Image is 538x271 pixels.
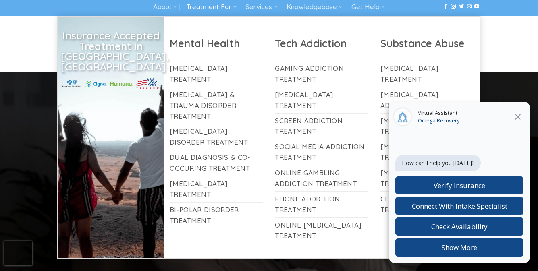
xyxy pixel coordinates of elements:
[380,61,474,87] a: [MEDICAL_DATA] Treatment
[275,139,368,165] a: Social Media Addiction Treatment
[4,241,32,265] iframe: reCAPTCHA
[459,4,464,10] a: Follow on Twitter
[451,4,456,10] a: Follow on Instagram
[443,4,448,10] a: Follow on Facebook
[275,218,368,244] a: Online [MEDICAL_DATA] Treatment
[275,165,368,191] a: Online Gambling Addiction Treatment
[170,61,263,87] a: [MEDICAL_DATA] Treatment
[474,4,479,10] a: Follow on YouTube
[380,87,474,113] a: [MEDICAL_DATA] Addiction Treatment
[380,192,474,217] a: Club Drugs Addiction Treatment
[275,87,368,113] a: [MEDICAL_DATA] Treatment
[380,165,474,191] a: [MEDICAL_DATA] Treatment
[275,37,368,50] h2: Tech Addiction
[170,124,263,150] a: [MEDICAL_DATA] Disorder Treatment
[61,31,161,72] h2: Insurance Accepted Treatment in [GEOGRAPHIC_DATA], [GEOGRAPHIC_DATA]
[170,87,263,124] a: [MEDICAL_DATA] & Trauma Disorder Treatment
[275,114,368,139] a: Screen Addiction Treatment
[467,4,472,10] a: Send us an email
[170,150,263,176] a: Dual Diagnosis & Co-Occuring Treatment
[275,61,368,87] a: Gaming Addiction Treatment
[380,114,474,139] a: [MEDICAL_DATA] Treatment
[170,203,263,228] a: Bi-Polar Disorder Treatment
[380,139,474,165] a: [MEDICAL_DATA] Treatment
[380,37,474,50] h2: Substance Abuse
[275,192,368,217] a: Phone Addiction Treatment
[170,37,263,50] h2: Mental Health
[170,176,263,202] a: [MEDICAL_DATA] Treatment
